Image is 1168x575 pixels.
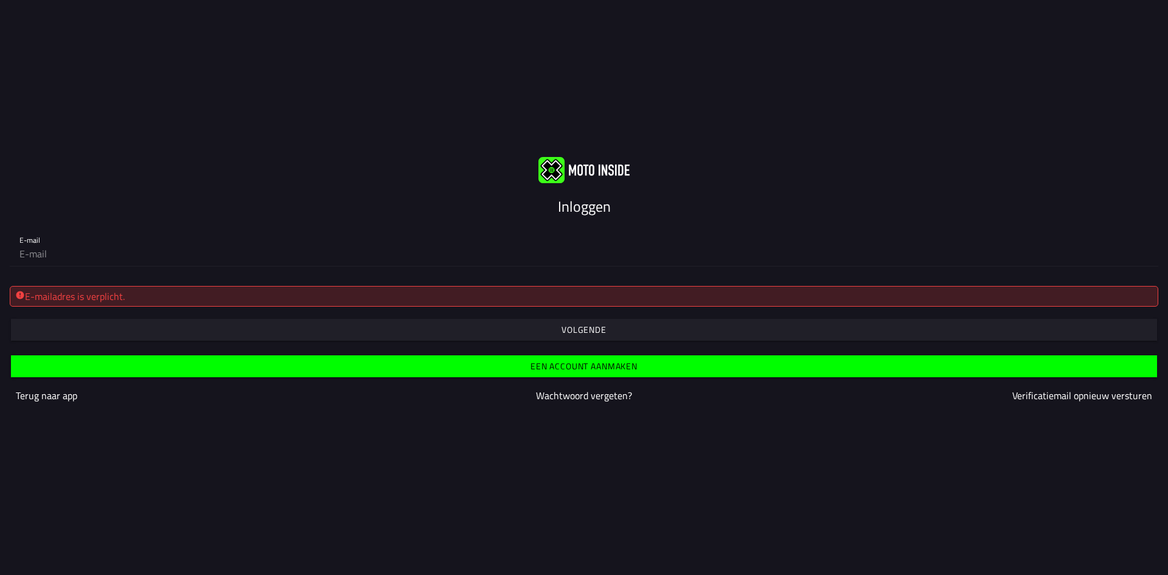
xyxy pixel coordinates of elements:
ion-icon: alert [15,290,25,300]
ion-text: Inloggen [558,195,611,217]
ion-text: Volgende [561,326,607,334]
a: Verificatiemail opnieuw versturen [1012,388,1152,403]
ion-button: Een account aanmaken [11,355,1157,377]
input: E-mail [19,242,1149,266]
a: Wachtwoord vergeten? [536,388,632,403]
div: E-mailadres is verplicht. [15,289,1153,304]
a: Terug naar app [16,388,77,403]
